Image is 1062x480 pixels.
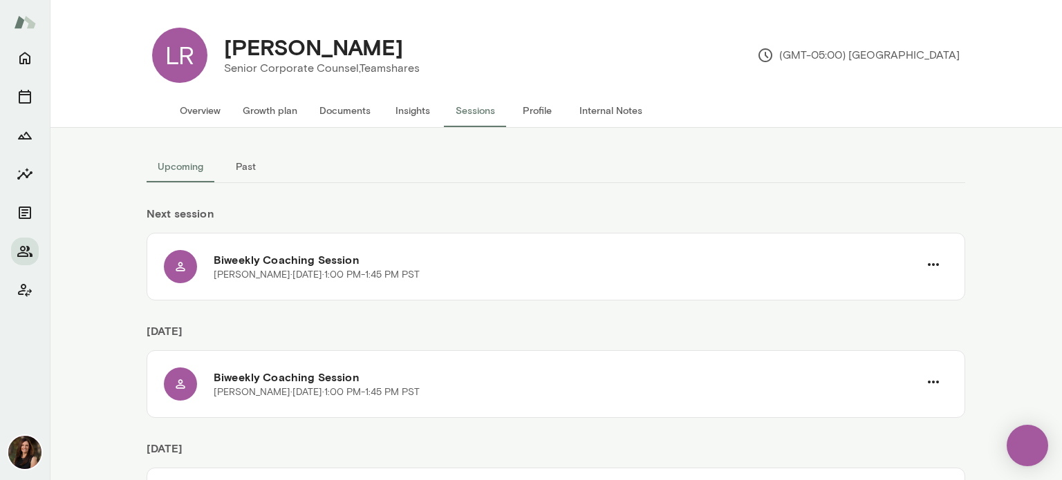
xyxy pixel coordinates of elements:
[147,323,965,350] h6: [DATE]
[232,94,308,127] button: Growth plan
[506,94,568,127] button: Profile
[214,251,919,268] h6: Biweekly Coaching Session
[11,276,39,304] button: Client app
[11,122,39,149] button: Growth Plan
[147,150,965,183] div: basic tabs example
[757,47,960,64] p: (GMT-05:00) [GEOGRAPHIC_DATA]
[214,369,919,385] h6: Biweekly Coaching Session
[147,440,965,468] h6: [DATE]
[214,385,420,399] p: [PERSON_NAME] · [DATE] · 1:00 PM-1:45 PM PST
[147,205,965,233] h6: Next session
[214,150,277,183] button: Past
[11,238,39,265] button: Members
[14,9,36,35] img: Mento
[11,83,39,111] button: Sessions
[8,436,41,469] img: Carrie Atkin
[568,94,653,127] button: Internal Notes
[11,160,39,188] button: Insights
[444,94,506,127] button: Sessions
[382,94,444,127] button: Insights
[11,44,39,72] button: Home
[169,94,232,127] button: Overview
[11,199,39,227] button: Documents
[224,60,420,77] p: Senior Corporate Counsel, Teamshares
[308,94,382,127] button: Documents
[214,268,420,282] p: [PERSON_NAME] · [DATE] · 1:00 PM-1:45 PM PST
[147,150,214,183] button: Upcoming
[224,34,403,60] h4: [PERSON_NAME]
[152,28,207,83] div: LR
